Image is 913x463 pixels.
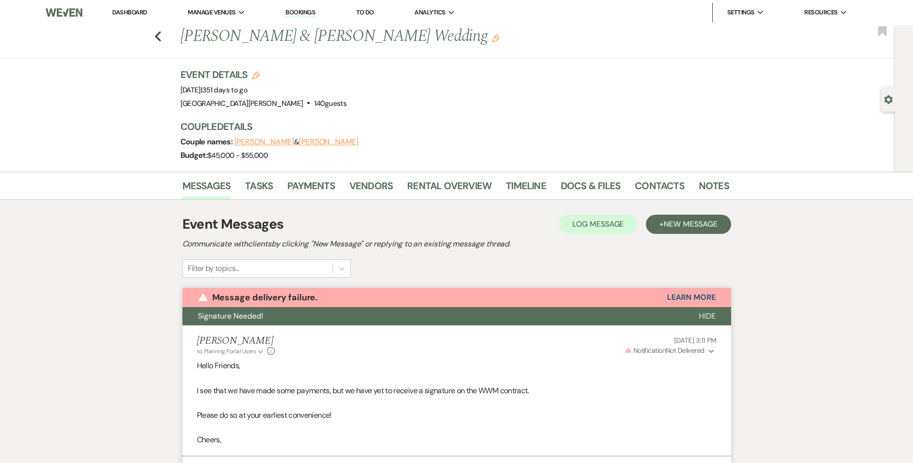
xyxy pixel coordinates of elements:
span: Couple names: [180,137,234,147]
img: Weven Logo [46,2,82,23]
a: To Do [356,8,374,16]
h3: Event Details [180,68,347,81]
button: Log Message [559,215,637,234]
span: 351 days to go [202,85,247,95]
button: Learn More [667,294,715,301]
button: [PERSON_NAME] [234,138,294,146]
span: Settings [727,8,755,17]
p: Message delivery failure. [212,290,318,305]
span: Notification [633,346,666,355]
a: Notes [699,178,729,199]
span: [DATE] 3:11 PM [674,336,716,345]
a: Contacts [635,178,684,199]
p: Cheers, [197,434,717,446]
span: [DATE] [180,85,248,95]
span: [GEOGRAPHIC_DATA][PERSON_NAME] [180,99,303,108]
h1: Event Messages [182,214,284,234]
p: Please do so at your earliest convenience! [197,409,717,422]
a: Rental Overview [407,178,491,199]
a: Timeline [506,178,546,199]
a: Tasks [245,178,273,199]
button: [PERSON_NAME] [299,138,359,146]
span: Log Message [572,219,624,229]
button: Signature Needed! [182,307,683,325]
span: Budget: [180,150,208,160]
span: Analytics [414,8,445,17]
span: to: Planning Portal Users [197,347,256,355]
span: | [201,85,247,95]
button: to: Planning Portal Users [197,347,265,356]
div: Filter by topics... [188,263,239,274]
h3: Couple Details [180,120,720,133]
a: Payments [287,178,335,199]
a: Dashboard [112,8,147,16]
span: Signature Needed! [198,311,263,321]
a: Docs & Files [561,178,620,199]
a: Bookings [285,8,315,17]
button: Hide [683,307,731,325]
button: Open lead details [884,94,893,103]
p: Hello Friends, [197,360,717,372]
p: I see that we have made some payments, but we have yet to receive a signature on the WWM contract. [197,385,717,397]
h2: Communicate with clients by clicking "New Message" or replying to an existing message thread. [182,238,731,250]
span: & [234,137,359,147]
a: Messages [182,178,231,199]
button: +New Message [646,215,731,234]
span: Hide [699,311,716,321]
span: Resources [804,8,837,17]
span: New Message [664,219,717,229]
button: NotificationNot Delivered [623,346,717,356]
span: $45,000 - $55,000 [207,151,268,160]
span: 140 guests [314,99,347,108]
span: Manage Venues [188,8,235,17]
h1: [PERSON_NAME] & [PERSON_NAME] Wedding [180,25,612,48]
span: Not Delivered [625,346,705,355]
h5: [PERSON_NAME] [197,335,275,347]
button: Edit [492,34,500,42]
a: Vendors [349,178,393,199]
